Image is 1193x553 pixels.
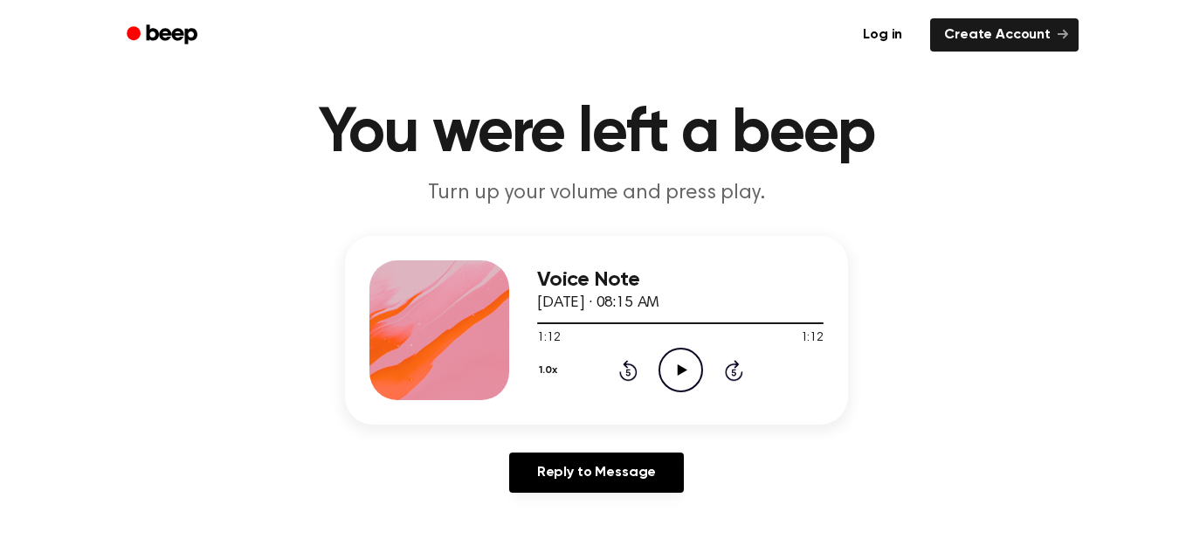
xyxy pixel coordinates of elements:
[261,179,932,208] p: Turn up your volume and press play.
[801,329,824,348] span: 1:12
[537,329,560,348] span: 1:12
[537,268,824,292] h3: Voice Note
[509,453,684,493] a: Reply to Message
[537,295,659,311] span: [DATE] · 08:15 AM
[114,18,213,52] a: Beep
[537,356,563,385] button: 1.0x
[930,18,1079,52] a: Create Account
[845,15,920,55] a: Log in
[149,102,1044,165] h1: You were left a beep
